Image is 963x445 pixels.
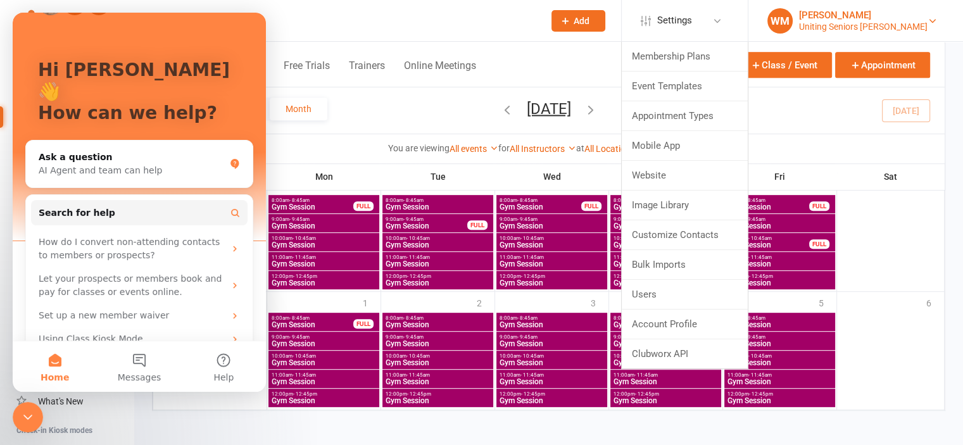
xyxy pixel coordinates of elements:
[271,353,377,359] span: 10:00am
[385,235,491,241] span: 10:00am
[26,194,103,207] span: Search for help
[271,241,377,249] span: Gym Session
[736,52,832,78] button: Class / Event
[499,203,582,211] span: Gym Session
[18,315,235,338] div: Using Class Kiosk Mode
[613,197,719,203] span: 8:00am
[799,21,928,32] div: Uniting Seniors [PERSON_NAME]
[406,235,430,241] span: - 10:45am
[613,235,719,241] span: 10:00am
[271,254,377,260] span: 11:00am
[293,391,317,397] span: - 12:45pm
[385,372,491,378] span: 11:00am
[388,143,450,153] strong: You are viewing
[622,191,748,220] a: Image Library
[271,315,354,321] span: 8:00am
[622,101,748,130] a: Appointment Types
[749,273,773,279] span: - 12:45pm
[385,321,491,329] span: Gym Session
[613,391,719,397] span: 12:00pm
[809,239,829,249] div: FULL
[271,260,377,268] span: Gym Session
[727,197,810,203] span: 8:00am
[727,241,810,249] span: Gym Session
[517,334,538,340] span: - 9:45am
[657,6,692,35] span: Settings
[727,353,833,359] span: 10:00am
[748,372,772,378] span: - 11:45am
[26,223,212,249] div: How do I convert non-attending contacts to members or prospects?
[271,340,377,348] span: Gym Session
[289,216,310,222] span: - 9:45am
[591,292,608,313] div: 3
[520,372,544,378] span: - 11:45am
[25,90,228,111] p: How can we help?
[28,360,56,369] span: Home
[385,334,491,340] span: 9:00am
[169,329,253,379] button: Help
[613,279,719,287] span: Gym Session
[622,161,748,190] a: Website
[25,47,228,90] p: Hi [PERSON_NAME] 👋
[622,250,748,279] a: Bulk Imports
[727,334,833,340] span: 9:00am
[745,197,765,203] span: - 8:45am
[353,319,374,329] div: FULL
[271,203,354,211] span: Gym Session
[271,321,354,329] span: Gym Session
[385,260,491,268] span: Gym Session
[385,203,491,211] span: Gym Session
[723,163,837,190] th: Fri
[499,279,605,287] span: Gym Session
[293,372,316,378] span: - 11:45am
[613,254,719,260] span: 11:00am
[293,254,316,260] span: - 11:45am
[634,372,658,378] span: - 11:45am
[385,241,491,249] span: Gym Session
[613,315,719,321] span: 8:00am
[26,320,212,333] div: Using Class Kiosk Mode
[499,216,605,222] span: 9:00am
[926,292,944,313] div: 6
[105,360,149,369] span: Messages
[407,391,431,397] span: - 12:45pm
[403,334,424,340] span: - 9:45am
[622,310,748,339] a: Account Profile
[270,97,327,120] button: Month
[727,315,833,321] span: 8:00am
[13,13,266,392] iframe: Intercom live chat
[499,241,605,249] span: Gym Session
[271,359,377,367] span: Gym Session
[622,220,748,249] a: Customize Contacts
[499,391,605,397] span: 12:00pm
[381,163,495,190] th: Tue
[498,143,510,153] strong: for
[727,340,833,348] span: Gym Session
[385,353,491,359] span: 10:00am
[613,334,719,340] span: 9:00am
[406,254,430,260] span: - 11:45am
[527,99,571,117] button: [DATE]
[271,279,377,287] span: Gym Session
[289,334,310,340] span: - 9:45am
[38,396,84,406] div: What's New
[727,391,833,397] span: 12:00pm
[271,235,377,241] span: 10:00am
[727,203,810,211] span: Gym Session
[499,334,605,340] span: 9:00am
[267,163,381,190] th: Mon
[727,397,833,404] span: Gym Session
[271,273,377,279] span: 12:00pm
[499,260,605,268] span: Gym Session
[26,151,212,165] div: AI Agent and team can help
[284,60,330,87] button: Free Trials
[450,144,498,154] a: All events
[404,60,476,87] button: Online Meetings
[406,353,430,359] span: - 10:45am
[499,353,605,359] span: 10:00am
[727,260,833,268] span: Gym Session
[271,334,377,340] span: 9:00am
[385,222,468,230] span: Gym Session
[613,340,719,348] span: Gym Session
[727,359,833,367] span: Gym Session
